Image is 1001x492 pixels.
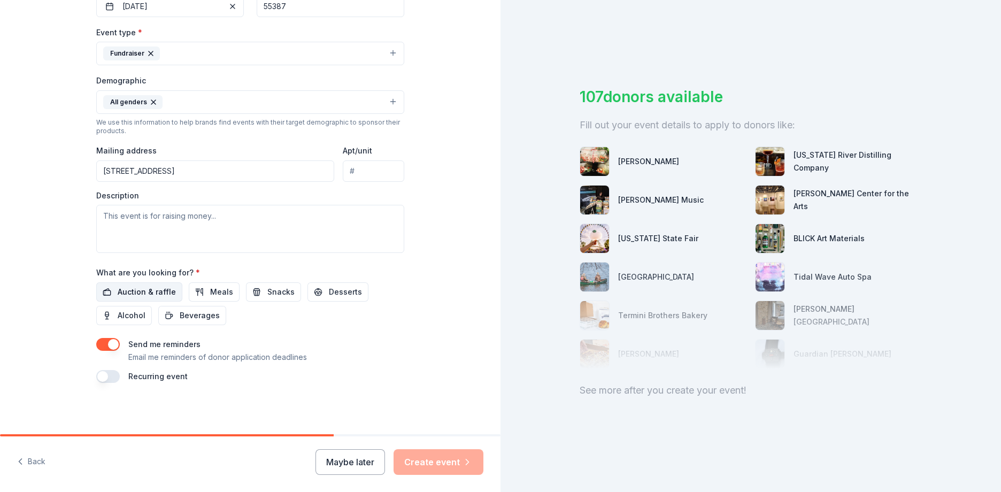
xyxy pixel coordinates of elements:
[343,160,404,182] input: #
[756,224,784,253] img: photo for BLICK Art Materials
[756,186,784,214] img: photo for Hopkins Center for the Arts
[96,27,142,38] label: Event type
[96,190,139,201] label: Description
[329,286,362,298] span: Desserts
[343,145,372,156] label: Apt/unit
[267,286,295,298] span: Snacks
[96,160,334,182] input: Enter a US address
[580,147,609,176] img: photo for Surdyk's
[756,147,784,176] img: photo for Mississippi River Distilling Company
[96,306,152,325] button: Alcohol
[794,187,922,213] div: [PERSON_NAME] Center for the Arts
[580,224,609,253] img: photo for Minnesota State Fair
[794,232,865,245] div: BLICK Art Materials
[618,155,679,168] div: [PERSON_NAME]
[580,382,922,399] div: See more after you create your event!
[96,42,404,65] button: Fundraiser
[17,451,45,473] button: Back
[307,282,368,302] button: Desserts
[128,351,307,364] p: Email me reminders of donor application deadlines
[96,267,200,278] label: What are you looking for?
[128,372,188,381] label: Recurring event
[96,75,146,86] label: Demographic
[96,282,182,302] button: Auction & raffle
[189,282,240,302] button: Meals
[96,145,157,156] label: Mailing address
[96,90,404,114] button: All genders
[118,309,145,322] span: Alcohol
[103,95,163,109] div: All genders
[315,449,385,475] button: Maybe later
[580,86,922,108] div: 107 donors available
[618,232,698,245] div: [US_STATE] State Fair
[246,282,301,302] button: Snacks
[618,194,704,206] div: [PERSON_NAME] Music
[103,47,160,60] div: Fundraiser
[158,306,226,325] button: Beverages
[96,118,404,135] div: We use this information to help brands find events with their target demographic to sponsor their...
[210,286,233,298] span: Meals
[580,186,609,214] img: photo for Alfred Music
[180,309,220,322] span: Beverages
[580,117,922,134] div: Fill out your event details to apply to donors like:
[128,340,201,349] label: Send me reminders
[794,149,922,174] div: [US_STATE] River Distilling Company
[118,286,176,298] span: Auction & raffle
